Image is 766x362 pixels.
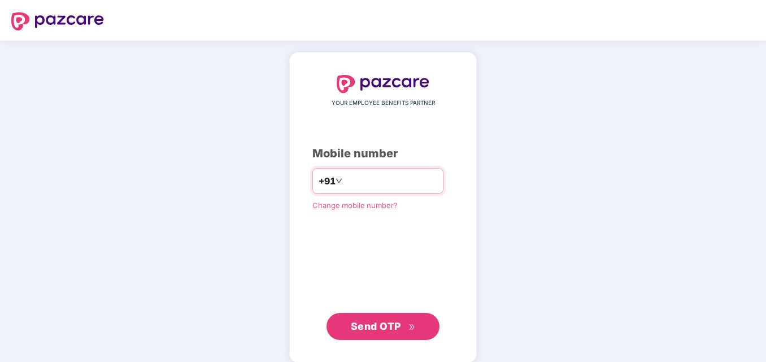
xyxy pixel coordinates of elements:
[11,12,104,30] img: logo
[408,324,416,331] span: double-right
[312,201,398,210] a: Change mobile number?
[312,145,454,162] div: Mobile number
[319,174,336,188] span: +91
[327,313,439,340] button: Send OTPdouble-right
[351,320,401,332] span: Send OTP
[332,99,435,108] span: YOUR EMPLOYEE BENEFITS PARTNER
[337,75,429,93] img: logo
[336,178,342,184] span: down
